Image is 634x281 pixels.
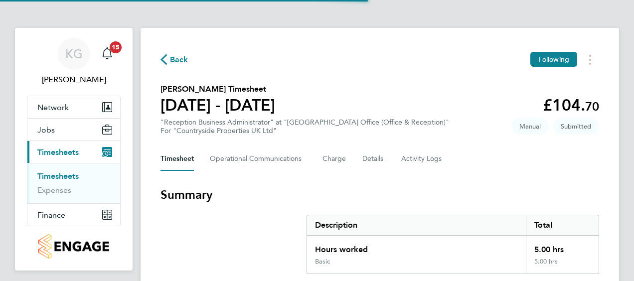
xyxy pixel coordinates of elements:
span: 70 [585,99,599,114]
div: Total [526,215,599,235]
app-decimal: £104. [543,96,599,115]
span: This timesheet is Submitted. [553,118,599,135]
nav: Main navigation [15,28,133,271]
span: KG [65,47,83,60]
div: Summary [307,215,599,274]
div: Description [307,215,526,235]
span: Back [170,54,188,66]
div: Hours worked [307,236,526,258]
button: Back [160,53,188,66]
button: Following [530,52,577,67]
button: Timesheets [27,141,120,163]
h1: [DATE] - [DATE] [160,95,275,115]
a: Expenses [37,185,71,195]
button: Jobs [27,119,120,140]
h2: [PERSON_NAME] Timesheet [160,83,275,95]
span: This timesheet was manually created. [511,118,549,135]
div: 5.00 hrs [526,258,599,274]
div: 5.00 hrs [526,236,599,258]
a: KG[PERSON_NAME] [27,38,121,86]
button: Timesheets Menu [581,52,599,67]
a: Timesheets [37,171,79,181]
a: Go to home page [27,234,121,259]
button: Finance [27,204,120,226]
button: Network [27,96,120,118]
div: "Reception Business Administrator" at "[GEOGRAPHIC_DATA] Office (Office & Reception)" [160,118,449,135]
button: Operational Communications [210,147,307,171]
div: For "Countryside Properties UK Ltd" [160,127,449,135]
span: Timesheets [37,147,79,157]
span: Following [538,55,569,64]
div: Basic [315,258,330,266]
span: Finance [37,210,65,220]
span: 15 [110,41,122,53]
button: Timesheet [160,147,194,171]
span: Jobs [37,125,55,135]
div: Timesheets [27,163,120,203]
a: 15 [97,38,117,70]
button: Details [362,147,385,171]
span: Kirsty Gustavson [27,74,121,86]
button: Activity Logs [401,147,443,171]
button: Charge [322,147,346,171]
span: Network [37,103,69,112]
h3: Summary [160,187,599,203]
img: countryside-properties-logo-retina.png [38,234,109,259]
